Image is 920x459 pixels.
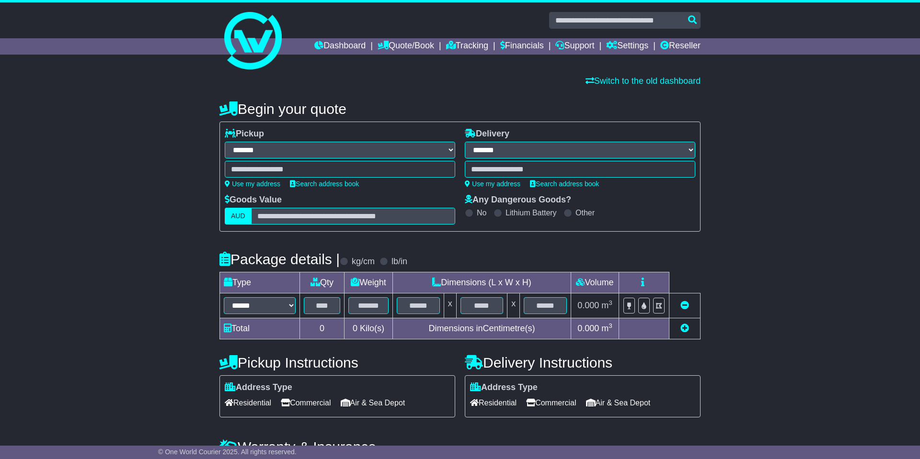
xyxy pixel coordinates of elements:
[500,38,544,55] a: Financials
[300,318,345,339] td: 0
[225,180,280,188] a: Use my address
[220,272,300,293] td: Type
[219,439,701,455] h4: Warranty & Insurance
[601,301,612,310] span: m
[281,395,331,410] span: Commercial
[465,355,701,370] h4: Delivery Instructions
[314,38,366,55] a: Dashboard
[586,76,701,86] a: Switch to the old dashboard
[219,355,455,370] h4: Pickup Instructions
[220,318,300,339] td: Total
[530,180,599,188] a: Search address book
[571,272,619,293] td: Volume
[341,395,405,410] span: Air & Sea Depot
[345,318,393,339] td: Kilo(s)
[225,129,264,139] label: Pickup
[680,324,689,333] a: Add new item
[609,299,612,306] sup: 3
[555,38,594,55] a: Support
[465,129,509,139] label: Delivery
[660,38,701,55] a: Reseller
[465,180,520,188] a: Use my address
[392,272,571,293] td: Dimensions (L x W x H)
[345,272,393,293] td: Weight
[300,272,345,293] td: Qty
[352,257,375,267] label: kg/cm
[225,208,252,224] label: AUD
[225,382,292,393] label: Address Type
[609,322,612,329] sup: 3
[470,395,517,410] span: Residential
[219,251,340,267] h4: Package details |
[391,257,407,267] label: lb/in
[577,324,599,333] span: 0.000
[477,208,486,217] label: No
[444,293,456,318] td: x
[290,180,359,188] a: Search address book
[586,395,651,410] span: Air & Sea Depot
[378,38,434,55] a: Quote/Book
[526,395,576,410] span: Commercial
[219,101,701,117] h4: Begin your quote
[575,208,595,217] label: Other
[225,395,271,410] span: Residential
[606,38,648,55] a: Settings
[158,448,297,456] span: © One World Courier 2025. All rights reserved.
[507,293,520,318] td: x
[446,38,488,55] a: Tracking
[680,301,689,310] a: Remove this item
[601,324,612,333] span: m
[465,195,571,205] label: Any Dangerous Goods?
[225,195,282,205] label: Goods Value
[470,382,538,393] label: Address Type
[353,324,357,333] span: 0
[577,301,599,310] span: 0.000
[392,318,571,339] td: Dimensions in Centimetre(s)
[506,208,557,217] label: Lithium Battery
